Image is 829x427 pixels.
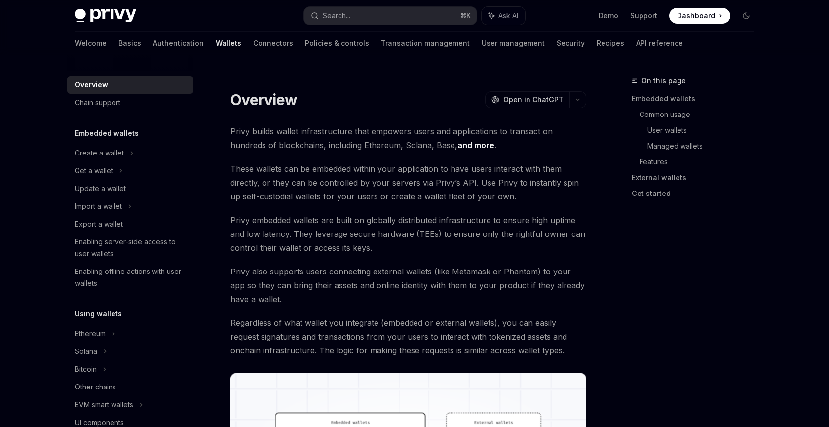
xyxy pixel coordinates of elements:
a: Connectors [253,32,293,55]
h1: Overview [230,91,297,109]
a: Basics [118,32,141,55]
span: Privy embedded wallets are built on globally distributed infrastructure to ensure high uptime and... [230,213,586,255]
button: Ask AI [482,7,525,25]
a: Enabling server-side access to user wallets [67,233,193,263]
a: Chain support [67,94,193,112]
span: On this page [641,75,686,87]
div: Get a wallet [75,165,113,177]
a: Welcome [75,32,107,55]
a: and more [457,140,494,151]
button: Toggle dark mode [738,8,754,24]
a: Recipes [597,32,624,55]
a: Common usage [640,107,762,122]
a: Dashboard [669,8,730,24]
span: Ask AI [498,11,518,21]
div: EVM smart wallets [75,399,133,411]
div: Overview [75,79,108,91]
span: Dashboard [677,11,715,21]
a: Embedded wallets [632,91,762,107]
a: External wallets [632,170,762,186]
a: Update a wallet [67,180,193,197]
a: Demo [599,11,618,21]
button: Search...⌘K [304,7,477,25]
a: Support [630,11,657,21]
a: Policies & controls [305,32,369,55]
a: Enabling offline actions with user wallets [67,263,193,292]
a: Wallets [216,32,241,55]
a: User wallets [647,122,762,138]
button: Open in ChatGPT [485,91,569,108]
a: Export a wallet [67,215,193,233]
span: Open in ChatGPT [503,95,564,105]
a: Features [640,154,762,170]
div: Update a wallet [75,183,126,194]
div: Bitcoin [75,363,97,375]
span: Regardless of what wallet you integrate (embedded or external wallets), you can easily request si... [230,316,586,357]
span: Privy builds wallet infrastructure that empowers users and applications to transact on hundreds o... [230,124,586,152]
a: Get started [632,186,762,201]
div: Import a wallet [75,200,122,212]
a: Authentication [153,32,204,55]
span: ⌘ K [460,12,471,20]
div: Ethereum [75,328,106,340]
div: Chain support [75,97,120,109]
div: Other chains [75,381,116,393]
span: Privy also supports users connecting external wallets (like Metamask or Phantom) to your app so t... [230,265,586,306]
div: Enabling offline actions with user wallets [75,266,188,289]
a: API reference [636,32,683,55]
div: Solana [75,346,97,357]
div: Create a wallet [75,147,124,159]
span: These wallets can be embedded within your application to have users interact with them directly, ... [230,162,586,203]
div: Enabling server-side access to user wallets [75,236,188,260]
a: Security [557,32,585,55]
a: User management [482,32,545,55]
a: Transaction management [381,32,470,55]
h5: Embedded wallets [75,127,139,139]
h5: Using wallets [75,308,122,320]
div: Search... [323,10,350,22]
a: Managed wallets [647,138,762,154]
a: Overview [67,76,193,94]
img: dark logo [75,9,136,23]
a: Other chains [67,378,193,396]
div: Export a wallet [75,218,123,230]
